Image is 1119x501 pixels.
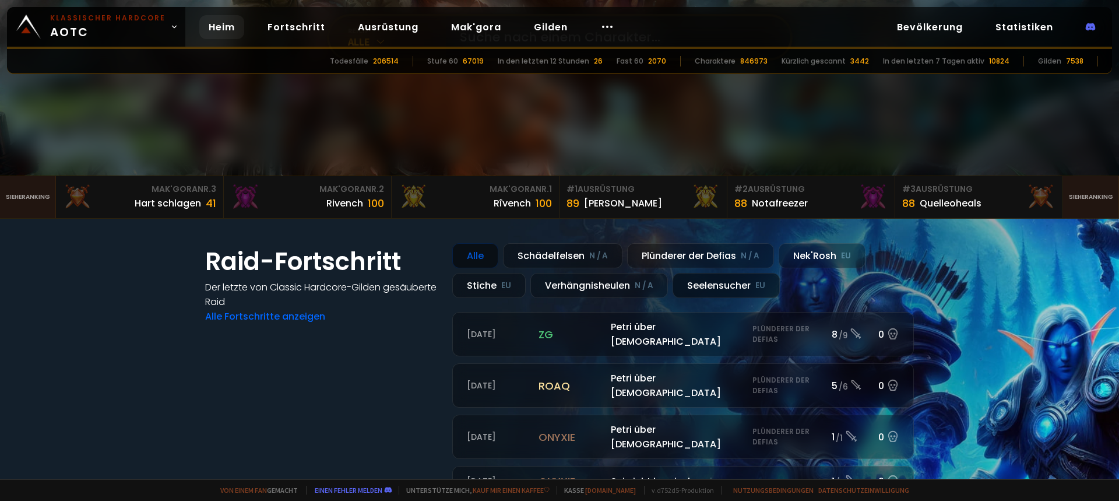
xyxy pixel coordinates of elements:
[56,176,224,218] a: Mak'GoraNr.3Hart schlagen41
[392,176,559,218] a: Mak'GoraNr.1Rîvench100
[895,176,1063,218] a: #3Ausrüstung88Quelleoheals
[995,20,1053,34] font: Statistiken
[733,486,814,495] a: Nutzungsbedingungen
[585,486,636,495] a: [DOMAIN_NAME]
[349,15,428,39] a: Ausrüstung
[1085,192,1113,201] font: Ranking
[657,486,679,495] font: d752d5
[22,192,50,201] font: Ranking
[467,279,497,292] font: Stiche
[198,183,211,195] font: Nr.
[1063,176,1119,218] a: SieheRanking
[888,15,972,39] a: Bevölkerung
[330,56,368,66] font: Todesfälle
[467,249,484,262] font: Alle
[566,183,575,195] font: #
[681,486,714,495] font: Produktion
[315,486,382,495] a: Einen Fehler melden
[687,279,751,292] font: Seelensucher
[642,249,736,262] font: Plünderer der Defias
[536,196,552,211] font: 100
[916,183,973,195] font: Ausrüstung
[635,280,653,291] font: N / A
[734,196,747,211] font: 88
[501,280,511,291] font: EU
[566,196,579,211] font: 89
[1038,56,1061,66] font: Gilden
[782,56,846,66] font: Kürzlich gescannt
[584,197,662,210] font: [PERSON_NAME]
[695,56,736,66] font: Charaktere
[258,15,335,39] a: Fortschritt
[7,7,185,47] a: Klassischer HardcoreAOTC
[902,183,910,195] font: #
[755,280,765,291] font: EU
[209,20,235,34] font: Heim
[793,249,836,262] font: Nek'Rosh
[525,15,577,39] a: Gilden
[578,183,635,195] font: Ausrüstung
[748,183,805,195] font: Ausrüstung
[406,486,471,495] font: Unterstütze mich,
[373,56,399,66] font: 206514
[268,20,325,34] font: Fortschritt
[498,56,589,66] font: In den letzten 12 Stunden
[452,312,914,356] a: [DATE]zgPetri über [DEMOGRAPHIC_DATA]Plünderer der Defias8 /90
[743,183,748,195] font: 2
[850,56,869,66] font: 3442
[473,486,550,495] a: kauf mir einen Kaffee
[50,13,166,23] font: Klassischer Hardcore
[368,196,384,211] font: 100
[463,56,484,66] font: 67019
[559,176,727,218] a: #1Ausrüstung89[PERSON_NAME]
[920,197,981,210] font: Quelleoheals
[536,183,549,195] font: Nr.
[452,466,914,497] a: [DATE]OnyxieSei nicht komischPlünderer der Defias1 /10
[205,281,437,309] font: Der letzte von Classic Hardcore-Gilden gesäuberte Raid
[206,196,216,211] font: 41
[734,183,743,195] font: #
[452,415,914,459] a: [DATE]OnyxiePetri über [DEMOGRAPHIC_DATA]Plünderer der Defias1 /10
[589,250,608,261] font: N / A
[545,279,630,292] font: Verhängnisheulen
[379,183,384,195] font: 2
[902,196,915,211] font: 88
[727,176,895,218] a: #2Ausrüstung88Notafreezer
[818,486,909,495] a: Datenschutzeinwilligung
[427,56,458,66] font: Stufe 60
[224,176,392,218] a: Mak'GoraNr.2Rivench100
[594,56,603,66] font: 26
[989,56,1009,66] font: 10824
[152,183,198,195] font: Mak'Gora
[752,197,808,210] font: Notafreezer
[652,486,657,495] font: v.
[205,310,325,323] a: Alle Fortschritte anzeigen
[326,197,363,210] font: Rivench
[549,183,552,195] font: 1
[199,15,244,39] a: Heim
[679,486,681,495] font: -
[473,486,544,495] font: kauf mir einen Kaffee
[211,183,216,195] font: 3
[518,249,585,262] font: Schädelfelsen
[534,20,568,34] font: Gilden
[220,486,267,495] a: Von einem Fan
[50,24,89,40] font: AOTC
[910,183,916,195] font: 3
[358,20,418,34] font: Ausrüstung
[564,486,584,495] font: Kasse
[319,183,365,195] font: Mak'Gora
[490,183,536,195] font: Mak'Gora
[1066,56,1083,66] font: 7538
[575,183,578,195] font: 1
[648,56,666,66] font: 2070
[442,15,511,39] a: Mak'gora
[897,20,963,34] font: Bevölkerung
[883,56,984,66] font: In den letzten 7 Tagen aktiv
